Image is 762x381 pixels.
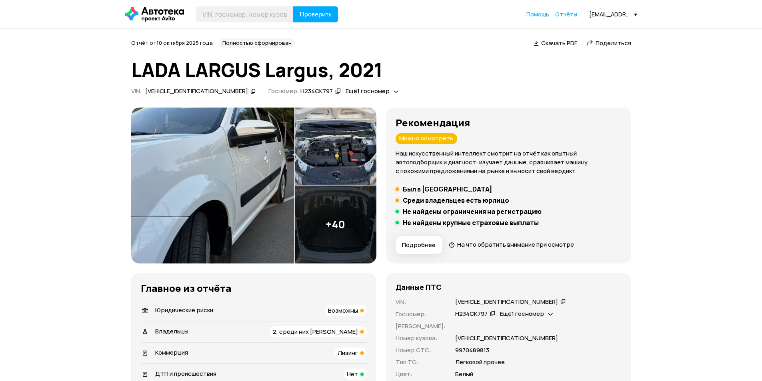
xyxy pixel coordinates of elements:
h3: Рекомендация [396,117,622,128]
p: Наш искусственный интеллект смотрит на отчёт как опытный автоподборщик и диагност: изучает данные... [396,149,622,176]
span: ДТП и происшествия [155,369,216,378]
a: Отчёты [555,10,577,18]
button: Подробнее [396,236,442,254]
div: Н234СК797 [455,310,488,318]
span: Скачать PDF [541,39,577,47]
span: Возможны [328,306,358,315]
p: Госномер : [396,310,446,319]
div: Полностью сформирован [219,38,295,48]
p: Номер СТС : [396,346,446,355]
div: Н234СК797 [300,87,333,96]
span: Подробнее [402,241,436,249]
span: Поделиться [596,39,631,47]
p: Легковой прочее [455,358,505,367]
p: [VEHICLE_IDENTIFICATION_NUMBER] [455,334,558,343]
h1: LADA LARGUS Largus, 2021 [131,59,631,81]
span: На что обратить внимание при осмотре [457,240,574,249]
span: Проверить [300,11,332,18]
p: Тип ТС : [396,358,446,367]
div: [EMAIL_ADDRESS][DOMAIN_NAME] [589,10,637,18]
div: [VEHICLE_IDENTIFICATION_NUMBER] [455,298,558,306]
span: Нет [347,370,358,378]
p: Цвет : [396,370,446,379]
span: Ещё 1 госномер [346,87,390,95]
span: 2, среди них [PERSON_NAME] [273,327,358,336]
div: [VEHICLE_IDENTIFICATION_NUMBER] [145,87,248,96]
span: VIN : [131,87,142,95]
span: Лизинг [338,349,358,357]
span: Ещё 1 госномер [500,309,544,318]
h5: Среди владельцев есть юрлицо [403,196,509,204]
h3: Главное из отчёта [141,283,367,294]
span: Отчёт от 10 октября 2025 года [131,39,213,46]
h4: Данные ПТС [396,283,442,291]
p: 9970489813 [455,346,489,355]
span: Юридические риски [155,306,213,314]
input: VIN, госномер, номер кузова [196,6,294,22]
h5: Не найдены крупные страховые выплаты [403,219,539,227]
a: Поделиться [587,39,631,47]
div: Можно осмотреть [396,133,457,144]
a: Скачать PDF [534,39,577,47]
span: Владельцы [155,327,188,335]
p: [PERSON_NAME] : [396,322,446,331]
span: Коммерция [155,348,188,357]
span: Госномер: [268,87,299,95]
button: Проверить [293,6,338,22]
p: Белый [455,370,473,379]
a: Помощь [526,10,549,18]
p: Номер кузова : [396,334,446,343]
h5: Был в [GEOGRAPHIC_DATA] [403,185,492,193]
a: На что обратить внимание при осмотре [449,240,574,249]
p: VIN : [396,298,446,307]
h5: Не найдены ограничения на регистрацию [403,207,542,215]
